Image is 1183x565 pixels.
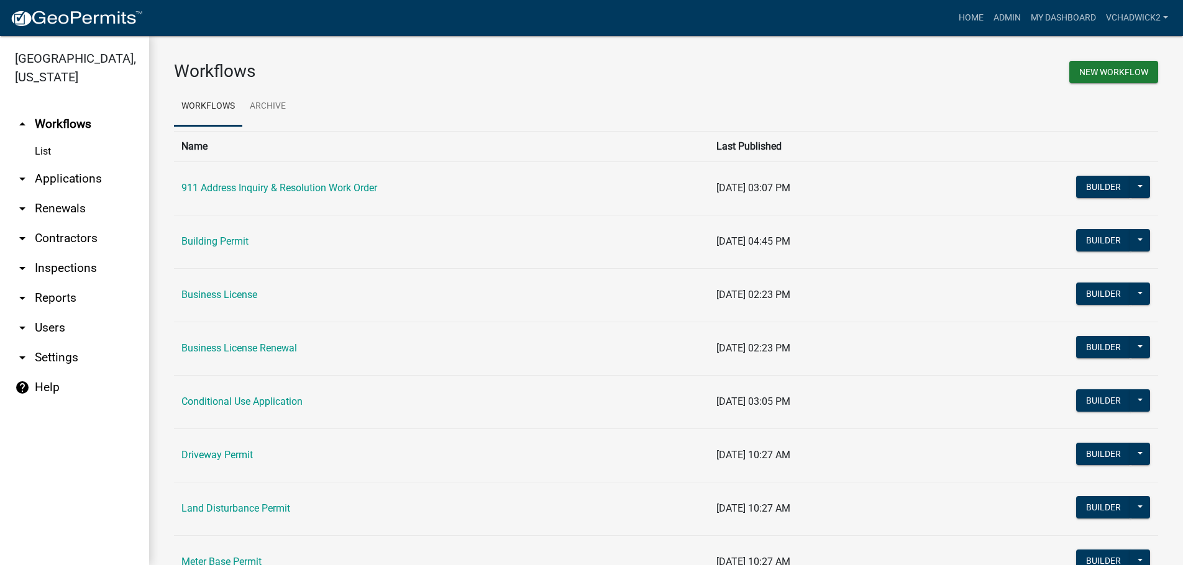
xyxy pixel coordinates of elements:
th: Last Published [709,131,932,161]
a: VChadwick2 [1101,6,1173,30]
i: arrow_drop_down [15,320,30,335]
i: arrow_drop_up [15,117,30,132]
a: Driveway Permit [181,449,253,461]
a: Workflows [174,87,242,127]
i: arrow_drop_down [15,201,30,216]
button: Builder [1076,176,1131,198]
th: Name [174,131,709,161]
button: New Workflow [1069,61,1158,83]
h3: Workflows [174,61,657,82]
span: [DATE] 02:23 PM [716,289,790,301]
span: [DATE] 10:27 AM [716,502,790,514]
button: Builder [1076,229,1131,251]
i: arrow_drop_down [15,350,30,365]
a: Home [954,6,989,30]
span: [DATE] 03:05 PM [716,395,790,407]
i: help [15,380,30,395]
span: [DATE] 03:07 PM [716,182,790,194]
i: arrow_drop_down [15,261,30,276]
a: Admin [989,6,1026,30]
button: Builder [1076,496,1131,518]
button: Builder [1076,443,1131,465]
a: Business License Renewal [181,342,297,354]
a: 911 Address Inquiry & Resolution Work Order [181,182,377,194]
span: [DATE] 04:45 PM [716,235,790,247]
i: arrow_drop_down [15,291,30,305]
button: Builder [1076,336,1131,358]
a: Business License [181,289,257,301]
button: Builder [1076,389,1131,412]
a: Building Permit [181,235,249,247]
a: Land Disturbance Permit [181,502,290,514]
i: arrow_drop_down [15,171,30,186]
a: Archive [242,87,293,127]
i: arrow_drop_down [15,231,30,246]
a: My Dashboard [1026,6,1101,30]
span: [DATE] 10:27 AM [716,449,790,461]
button: Builder [1076,282,1131,305]
span: [DATE] 02:23 PM [716,342,790,354]
a: Conditional Use Application [181,395,303,407]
